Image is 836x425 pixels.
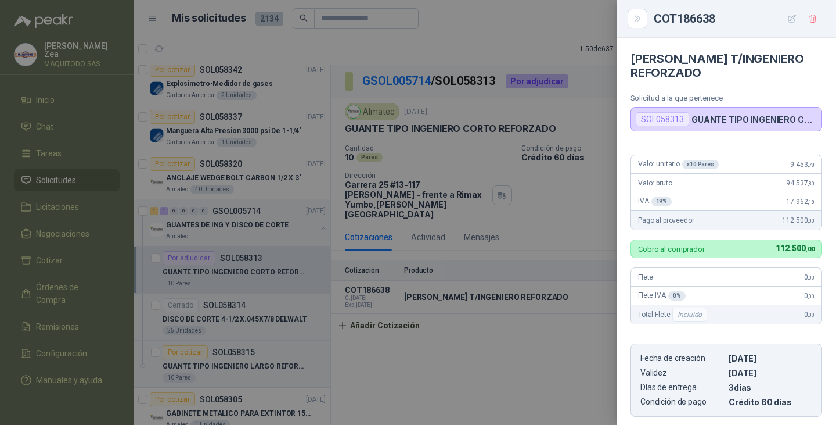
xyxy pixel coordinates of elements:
[630,52,822,80] h4: [PERSON_NAME] T/INGENIERO REFORZADO
[786,179,815,187] span: 94.537
[630,94,822,102] p: Solicitud a la que pertenece
[808,199,815,205] span: ,18
[640,383,724,392] p: Días de entrega
[804,292,815,300] span: 0
[638,179,672,187] span: Valor bruto
[808,293,815,299] span: ,00
[691,115,817,124] p: GUANTE TIPO INGENIERO CORTO REFORZADO
[808,274,815,281] span: ,00
[638,197,672,206] span: IVA
[808,217,815,224] span: ,00
[638,308,709,322] span: Total Flete
[668,291,686,301] div: 0 %
[808,162,815,168] span: ,78
[651,197,672,206] div: 19 %
[640,368,724,378] p: Validez
[640,397,724,407] p: Condición de pago
[682,160,719,169] div: x 10 Pares
[654,9,822,28] div: COT186638
[638,216,694,224] span: Pago al proveedor
[729,368,812,378] p: [DATE]
[638,273,653,281] span: Flete
[729,383,812,392] p: 3 dias
[805,245,815,253] span: ,00
[804,273,815,281] span: 0
[804,310,815,319] span: 0
[776,244,815,253] span: 112.500
[786,198,815,206] span: 17.962
[630,12,644,26] button: Close
[638,291,686,301] span: Flete IVA
[790,160,815,169] span: 9.453
[729,397,812,407] p: Crédito 60 días
[640,353,724,363] p: Fecha de creación
[808,312,815,318] span: ,00
[638,160,719,169] span: Valor unitario
[782,216,815,224] span: 112.500
[672,308,707,322] div: Incluido
[729,353,812,363] p: [DATE]
[808,180,815,187] span: ,80
[636,112,689,126] div: SOL058313
[638,245,705,253] p: Cobro al comprador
